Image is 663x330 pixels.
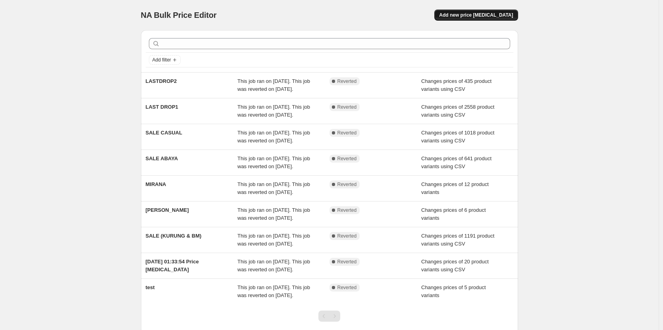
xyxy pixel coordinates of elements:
[421,78,491,92] span: Changes prices of 435 product variants using CSV
[439,12,513,18] span: Add new price [MEDICAL_DATA]
[237,181,310,195] span: This job ran on [DATE]. This job was reverted on [DATE].
[337,284,357,291] span: Reverted
[146,130,182,136] span: SALE CASUAL
[141,11,217,19] span: NA Bulk Price Editor
[146,155,178,161] span: SALE ABAYA
[237,207,310,221] span: This job ran on [DATE]. This job was reverted on [DATE].
[146,284,155,290] span: test
[337,259,357,265] span: Reverted
[421,104,494,118] span: Changes prices of 2558 product variants using CSV
[237,78,310,92] span: This job ran on [DATE]. This job was reverted on [DATE].
[152,57,171,63] span: Add filter
[237,155,310,169] span: This job ran on [DATE]. This job was reverted on [DATE].
[337,155,357,162] span: Reverted
[337,181,357,188] span: Reverted
[146,181,166,187] span: MIRANA
[337,207,357,213] span: Reverted
[421,233,494,247] span: Changes prices of 1191 product variants using CSV
[237,284,310,298] span: This job ran on [DATE]. This job was reverted on [DATE].
[237,104,310,118] span: This job ran on [DATE]. This job was reverted on [DATE].
[149,55,181,65] button: Add filter
[318,311,340,322] nav: Pagination
[146,207,189,213] span: [PERSON_NAME]
[146,78,177,84] span: LASTDROP2
[146,104,178,110] span: LAST DROP1
[146,233,202,239] span: SALE (KURUNG & BM)
[146,259,199,272] span: [DATE] 01:33:54 Price [MEDICAL_DATA]
[237,259,310,272] span: This job ran on [DATE]. This job was reverted on [DATE].
[421,155,491,169] span: Changes prices of 641 product variants using CSV
[337,78,357,84] span: Reverted
[337,130,357,136] span: Reverted
[337,233,357,239] span: Reverted
[237,130,310,144] span: This job ran on [DATE]. This job was reverted on [DATE].
[421,130,494,144] span: Changes prices of 1018 product variants using CSV
[421,284,486,298] span: Changes prices of 5 product variants
[337,104,357,110] span: Reverted
[421,181,489,195] span: Changes prices of 12 product variants
[434,10,518,21] button: Add new price [MEDICAL_DATA]
[421,259,489,272] span: Changes prices of 20 product variants using CSV
[421,207,486,221] span: Changes prices of 6 product variants
[237,233,310,247] span: This job ran on [DATE]. This job was reverted on [DATE].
